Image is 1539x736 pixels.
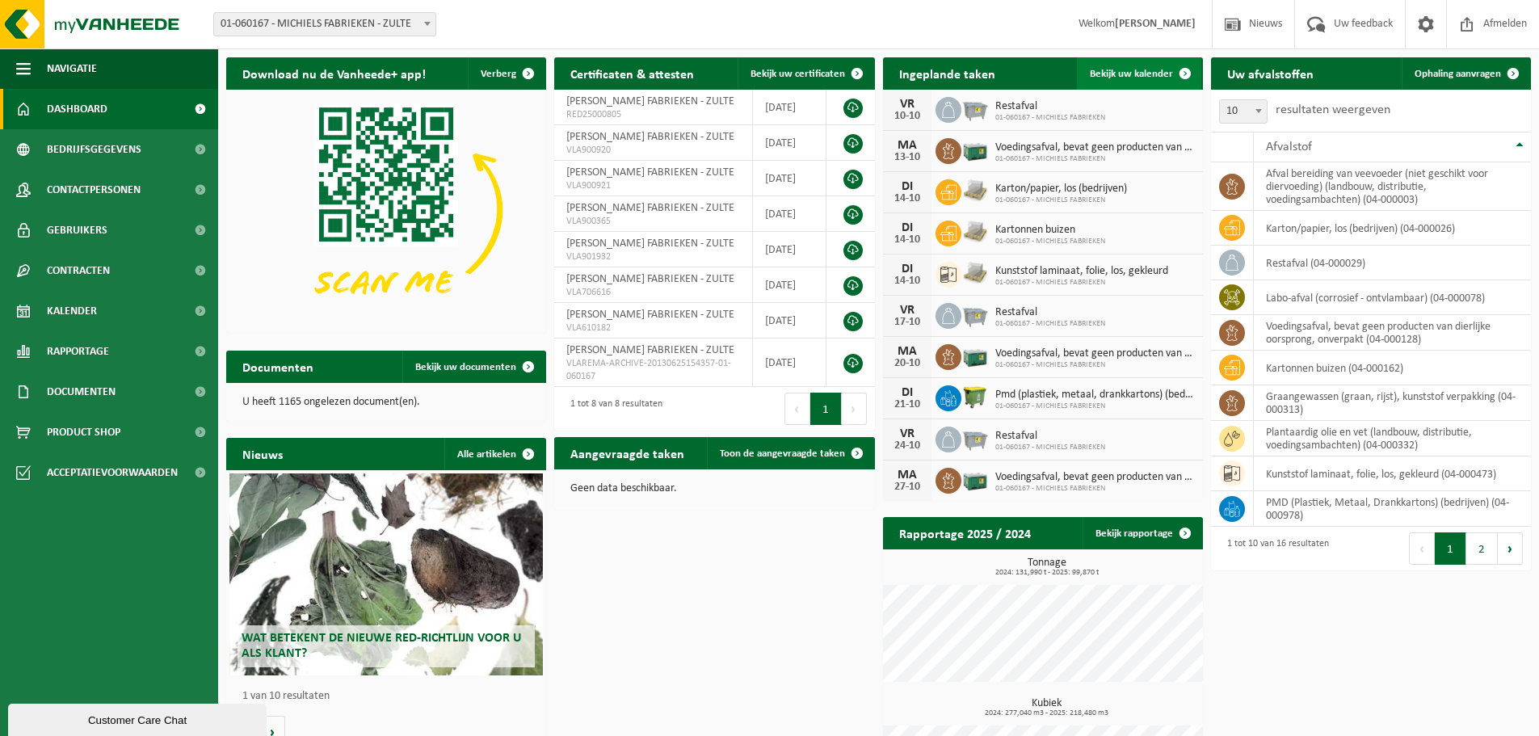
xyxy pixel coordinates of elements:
span: Rapportage [47,331,109,372]
span: 01-060167 - MICHIELS FABRIEKEN [995,360,1195,370]
div: 14-10 [891,234,923,246]
img: LP-PA-00000-WDN-11 [961,259,989,287]
span: [PERSON_NAME] FABRIEKEN - ZULTE [566,273,734,285]
a: Toon de aangevraagde taken [707,437,873,469]
span: 2024: 277,040 m3 - 2025: 218,480 m3 [891,709,1203,717]
button: Verberg [468,57,545,90]
span: Voedingsafval, bevat geen producten van dierlijke oorsprong, onverpakt [995,471,1195,484]
a: Bekijk uw documenten [402,351,545,383]
a: Wat betekent de nieuwe RED-richtlijn voor u als klant? [229,473,543,675]
span: Dashboard [47,89,107,129]
img: PB-LB-0680-HPE-GN-01 [961,136,989,163]
td: [DATE] [753,339,826,387]
td: [DATE] [753,303,826,339]
td: PMD (Plastiek, Metaal, Drankkartons) (bedrijven) (04-000978) [1254,491,1531,527]
span: Navigatie [47,48,97,89]
span: Bedrijfsgegevens [47,129,141,170]
span: 01-060167 - MICHIELS FABRIEKEN [995,113,1105,123]
td: graangewassen (graan, rijst), kunststof verpakking (04-000313) [1254,385,1531,421]
td: [DATE] [753,196,826,232]
td: kunststof laminaat, folie, los, gekleurd (04-000473) [1254,456,1531,491]
td: [DATE] [753,125,826,161]
td: [DATE] [753,232,826,267]
div: 24-10 [891,440,923,452]
h2: Ingeplande taken [883,57,1011,89]
div: 20-10 [891,358,923,369]
div: MA [891,345,923,358]
td: afval bereiding van veevoeder (niet geschikt voor diervoeding) (landbouw, distributie, voedingsam... [1254,162,1531,211]
span: 01-060167 - MICHIELS FABRIEKEN [995,278,1168,288]
td: kartonnen buizen (04-000162) [1254,351,1531,385]
div: 17-10 [891,317,923,328]
img: Download de VHEPlus App [226,90,546,330]
span: [PERSON_NAME] FABRIEKEN - ZULTE [566,344,734,356]
img: LP-PA-00000-WDN-11 [961,177,989,204]
img: WB-1100-HPE-GN-50 [961,383,989,410]
span: Wat betekent de nieuwe RED-richtlijn voor u als klant? [242,632,521,660]
span: VLA706616 [566,286,740,299]
td: plantaardig olie en vet (landbouw, distributie, voedingsambachten) (04-000332) [1254,421,1531,456]
span: Pmd (plastiek, metaal, drankkartons) (bedrijven) [995,389,1195,402]
td: [DATE] [753,90,826,125]
h2: Nieuws [226,438,299,469]
div: 13-10 [891,152,923,163]
span: Contactpersonen [47,170,141,210]
h2: Download nu de Vanheede+ app! [226,57,442,89]
span: RED25000805 [566,108,740,121]
td: karton/papier, los (bedrijven) (04-000026) [1254,211,1531,246]
button: Previous [1409,532,1435,565]
div: 14-10 [891,193,923,204]
div: VR [891,427,923,440]
div: DI [891,386,923,399]
span: VLA610182 [566,322,740,334]
a: Bekijk rapportage [1083,517,1201,549]
td: voedingsafval, bevat geen producten van dierlijke oorsprong, onverpakt (04-000128) [1254,315,1531,351]
button: Next [1498,532,1523,565]
a: Alle artikelen [444,438,545,470]
span: 01-060167 - MICHIELS FABRIEKEN [995,196,1127,205]
span: Kartonnen buizen [995,224,1105,237]
span: 01-060167 - MICHIELS FABRIEKEN [995,443,1105,452]
span: VLA901932 [566,250,740,263]
div: 27-10 [891,482,923,493]
img: LP-PA-00000-WDN-11 [961,218,989,246]
button: 1 [1435,532,1466,565]
div: DI [891,263,923,275]
span: 10 [1219,99,1268,124]
label: resultaten weergeven [1276,103,1390,116]
span: Voedingsafval, bevat geen producten van dierlijke oorsprong, onverpakt [995,141,1195,154]
h2: Certificaten & attesten [554,57,710,89]
span: Bekijk uw kalender [1090,69,1173,79]
span: Gebruikers [47,210,107,250]
div: MA [891,469,923,482]
span: [PERSON_NAME] FABRIEKEN - ZULTE [566,309,734,321]
span: Karton/papier, los (bedrijven) [995,183,1127,196]
td: [DATE] [753,267,826,303]
span: 01-060167 - MICHIELS FABRIEKEN - ZULTE [214,13,435,36]
a: Bekijk uw certificaten [738,57,873,90]
a: Ophaling aanvragen [1402,57,1529,90]
h2: Rapportage 2025 / 2024 [883,517,1047,549]
span: Toon de aangevraagde taken [720,448,845,459]
td: labo-afval (corrosief - ontvlambaar) (04-000078) [1254,280,1531,315]
span: VLA900920 [566,144,740,157]
img: PB-LB-0680-HPE-GN-01 [961,465,989,493]
img: WB-2500-GAL-GY-01 [961,301,989,328]
button: Previous [784,393,810,425]
div: DI [891,180,923,193]
span: Voedingsafval, bevat geen producten van dierlijke oorsprong, onverpakt [995,347,1195,360]
span: Bekijk uw documenten [415,362,516,372]
h3: Kubiek [891,698,1203,717]
div: VR [891,304,923,317]
div: 21-10 [891,399,923,410]
td: restafval (04-000029) [1254,246,1531,280]
h2: Uw afvalstoffen [1211,57,1330,89]
div: DI [891,221,923,234]
h2: Aangevraagde taken [554,437,700,469]
span: Product Shop [47,412,120,452]
div: 14-10 [891,275,923,287]
span: VLAREMA-ARCHIVE-20130625154357-01-060167 [566,357,740,383]
span: Contracten [47,250,110,291]
span: [PERSON_NAME] FABRIEKEN - ZULTE [566,95,734,107]
p: U heeft 1165 ongelezen document(en). [242,397,530,408]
